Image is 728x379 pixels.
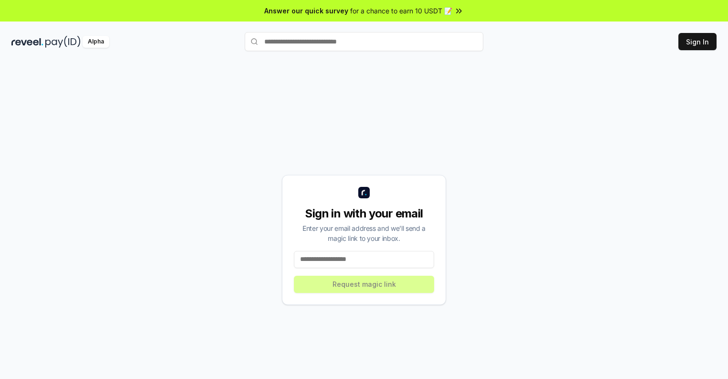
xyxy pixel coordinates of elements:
[264,6,348,16] span: Answer our quick survey
[83,36,109,48] div: Alpha
[294,206,434,221] div: Sign in with your email
[45,36,81,48] img: pay_id
[350,6,452,16] span: for a chance to earn 10 USDT 📝
[358,187,370,198] img: logo_small
[678,33,717,50] button: Sign In
[294,223,434,243] div: Enter your email address and we’ll send a magic link to your inbox.
[11,36,43,48] img: reveel_dark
